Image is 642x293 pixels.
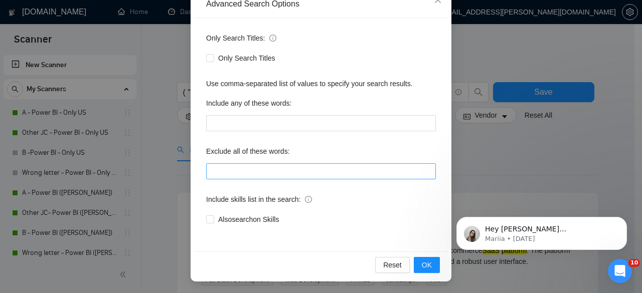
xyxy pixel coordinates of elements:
[206,143,290,159] label: Exclude all of these words:
[44,29,173,196] span: Hey [PERSON_NAME][EMAIL_ADDRESS][DOMAIN_NAME], Looks like your Upwork agency NeenOpal - World-Cla...
[383,259,402,270] span: Reset
[206,78,436,89] div: Use comma-separated list of values to specify your search results.
[608,259,632,283] iframe: Intercom live chat
[44,39,173,48] p: Message from Mariia, sent 4d ago
[414,257,440,273] button: OK
[422,259,432,270] span: OK
[206,95,291,111] label: Include any of these words:
[206,33,276,44] span: Only Search Titles:
[214,214,283,225] span: Also search on Skills
[441,196,642,266] iframe: Intercom notifications message
[628,259,640,267] span: 10
[269,35,276,42] span: info-circle
[375,257,410,273] button: Reset
[305,196,312,203] span: info-circle
[214,53,279,64] span: Only Search Titles
[206,194,312,205] span: Include skills list in the search:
